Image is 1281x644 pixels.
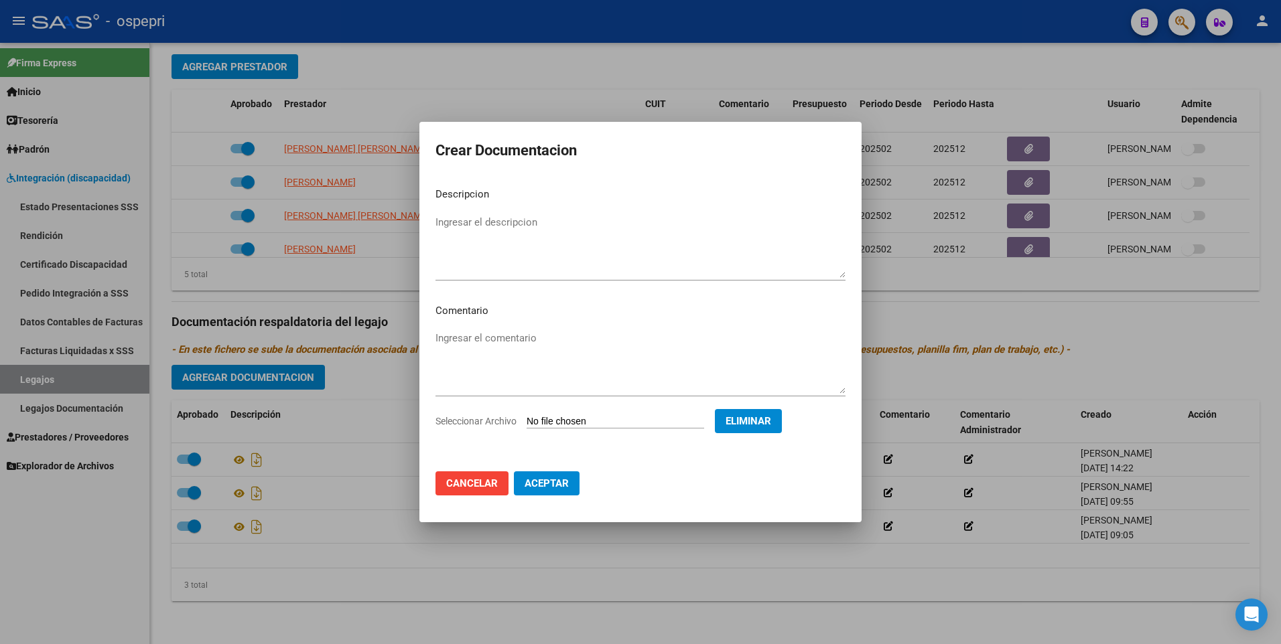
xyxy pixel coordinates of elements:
[435,416,517,426] span: Seleccionar Archivo
[435,471,509,495] button: Cancelar
[715,409,782,433] button: Eliminar
[435,138,846,163] h2: Crear Documentacion
[435,187,846,202] p: Descripcion
[435,303,846,319] p: Comentario
[525,477,569,489] span: Aceptar
[1235,598,1268,631] div: Open Intercom Messenger
[726,415,771,427] span: Eliminar
[446,477,498,489] span: Cancelar
[514,471,580,495] button: Aceptar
